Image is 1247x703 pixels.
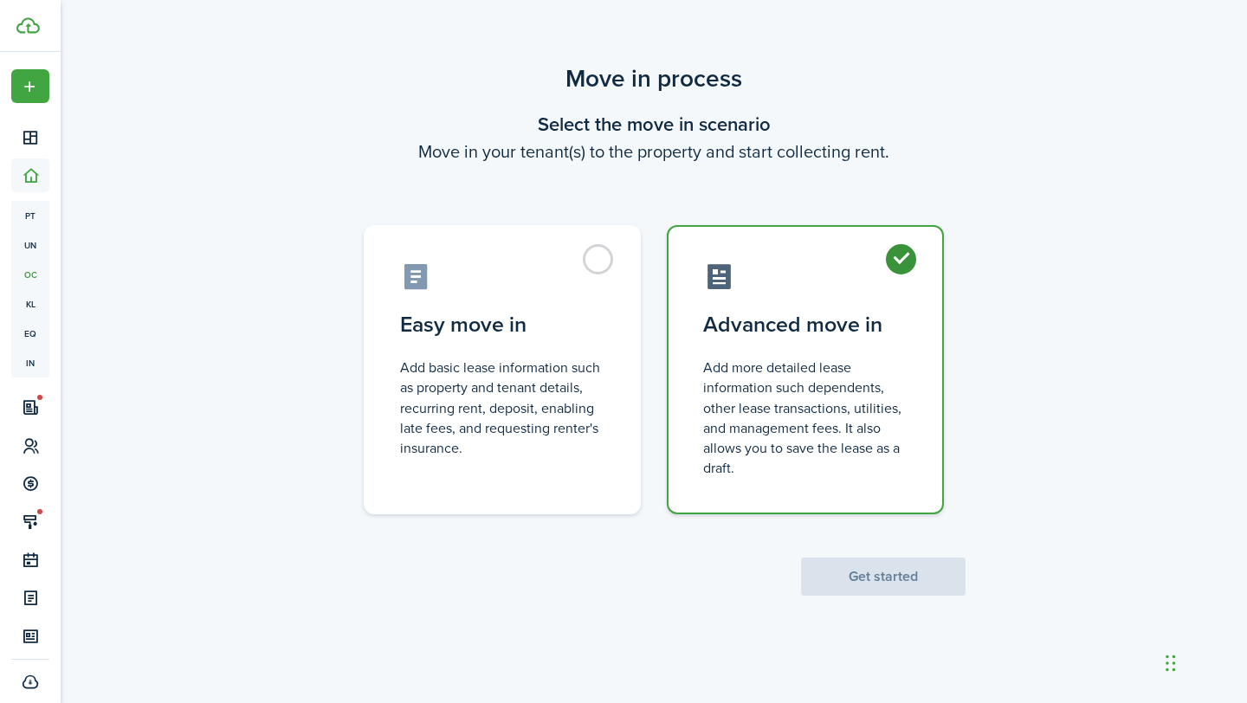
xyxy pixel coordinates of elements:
control-radio-card-description: Add more detailed lease information such dependents, other lease transactions, utilities, and man... [703,358,908,478]
a: un [11,230,49,260]
a: kl [11,289,49,319]
a: in [11,348,49,377]
a: oc [11,260,49,289]
button: Open menu [11,69,49,103]
wizard-step-header-description: Move in your tenant(s) to the property and start collecting rent. [342,139,966,164]
a: pt [11,201,49,230]
control-radio-card-title: Advanced move in [703,309,908,340]
iframe: Chat Widget [950,516,1247,703]
img: TenantCloud [16,17,40,34]
control-radio-card-title: Easy move in [400,309,604,340]
wizard-step-header-title: Select the move in scenario [342,110,966,139]
a: eq [11,319,49,348]
scenario-title: Move in process [342,61,966,97]
control-radio-card-description: Add basic lease information such as property and tenant details, recurring rent, deposit, enablin... [400,358,604,458]
div: Drag [1166,637,1176,689]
